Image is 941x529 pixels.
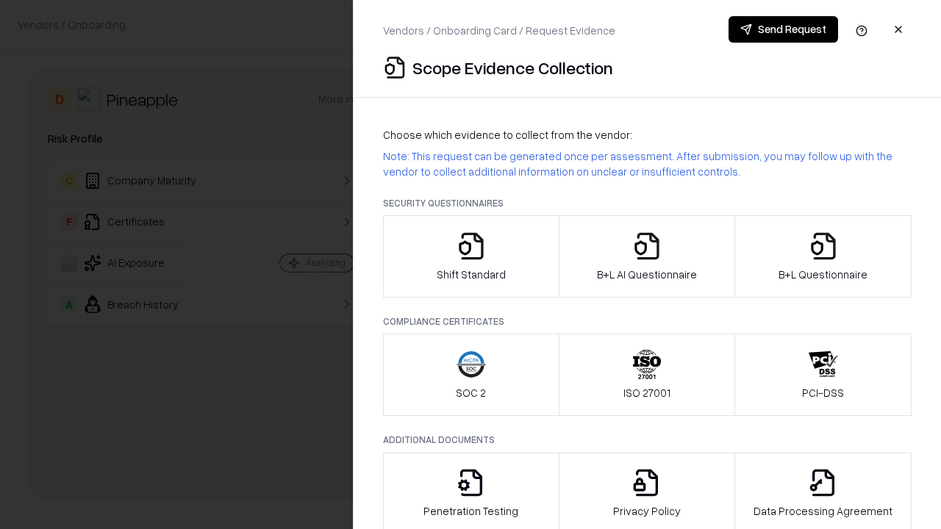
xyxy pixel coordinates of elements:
p: B+L Questionnaire [779,267,867,282]
p: Privacy Policy [613,503,681,519]
p: Vendors / Onboarding Card / Request Evidence [383,23,615,38]
p: Compliance Certificates [383,315,912,328]
p: Penetration Testing [423,503,518,519]
button: PCI-DSS [734,334,912,416]
p: Note: This request can be generated once per assessment. After submission, you may follow up with... [383,148,912,179]
button: Send Request [729,16,838,43]
p: Data Processing Agreement [754,503,892,519]
button: Shift Standard [383,215,559,298]
p: Security Questionnaires [383,197,912,209]
p: PCI-DSS [802,385,844,400]
p: Shift Standard [437,267,506,282]
button: B+L AI Questionnaire [559,215,736,298]
p: SOC 2 [456,385,486,400]
button: ISO 27001 [559,334,736,416]
p: ISO 27001 [623,385,670,400]
p: Choose which evidence to collect from the vendor: [383,127,912,143]
p: B+L AI Questionnaire [597,267,697,282]
button: B+L Questionnaire [734,215,912,298]
button: SOC 2 [383,334,559,416]
p: Scope Evidence Collection [412,56,613,79]
p: Additional Documents [383,433,912,446]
